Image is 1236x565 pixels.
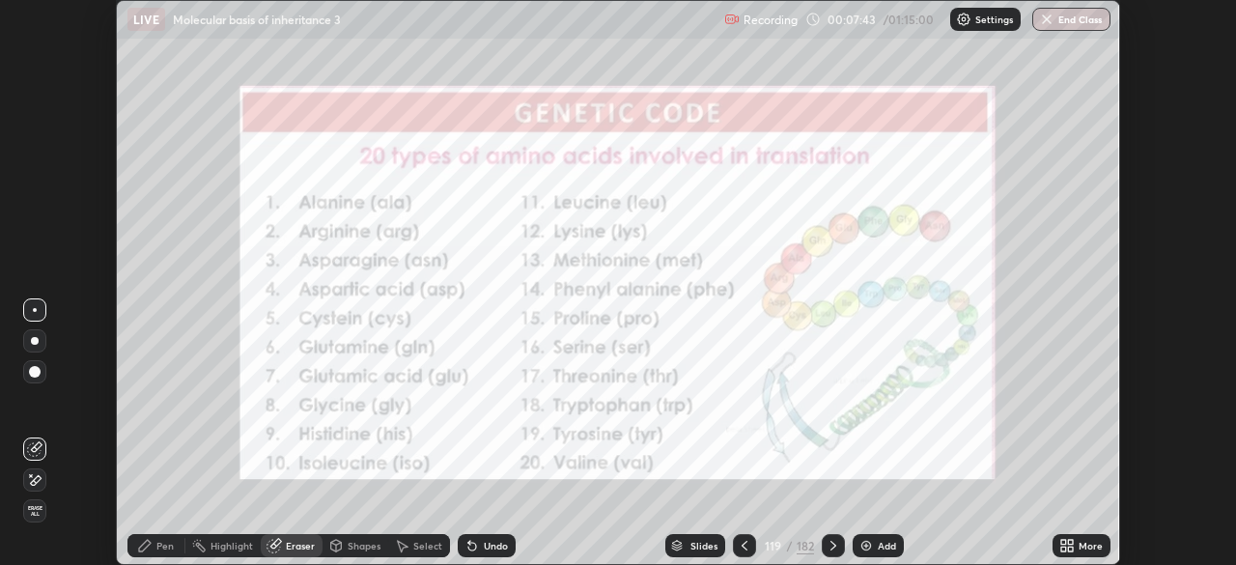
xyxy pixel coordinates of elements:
img: recording.375f2c34.svg [724,12,740,27]
div: 182 [797,537,814,554]
div: Pen [156,541,174,551]
img: add-slide-button [858,538,874,553]
button: End Class [1032,8,1110,31]
div: Slides [690,541,717,551]
div: Add [878,541,896,551]
img: class-settings-icons [956,12,971,27]
div: Shapes [348,541,380,551]
p: Recording [744,13,798,27]
p: LIVE [133,12,159,27]
div: Select [413,541,442,551]
p: Molecular basis of inheritance 3 [173,12,341,27]
div: Undo [484,541,508,551]
div: Highlight [211,541,253,551]
div: More [1079,541,1103,551]
div: 119 [764,540,783,551]
p: Settings [975,14,1013,24]
span: Erase all [24,505,45,517]
div: / [787,540,793,551]
img: end-class-cross [1039,12,1054,27]
div: Eraser [286,541,315,551]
